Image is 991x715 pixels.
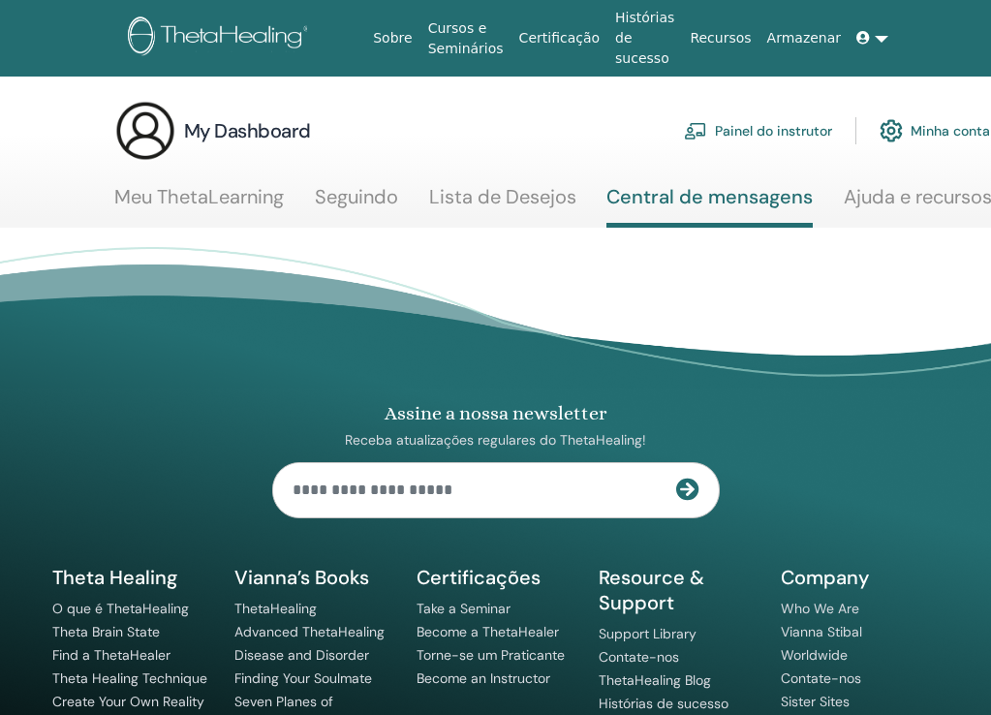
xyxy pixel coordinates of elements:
[606,185,813,228] a: Central de mensagens
[184,117,311,144] h3: My Dashboard
[599,625,697,642] a: Support Library
[234,600,317,617] a: ThetaHealing
[417,669,550,687] a: Become an Instructor
[114,185,284,223] a: Meu ThetaLearning
[417,565,575,590] h5: Certificações
[781,693,850,710] a: Sister Sites
[234,646,369,664] a: Disease and Disorder
[420,11,511,67] a: Cursos e Seminários
[599,671,711,689] a: ThetaHealing Blog
[128,16,315,60] img: logo.png
[511,20,607,56] a: Certificação
[234,565,393,590] h5: Vianna’s Books
[234,623,385,640] a: Advanced ThetaHealing
[52,669,207,687] a: Theta Healing Technique
[599,695,728,712] a: Histórias de sucesso
[52,600,189,617] a: O que é ThetaHealing
[781,600,859,617] a: Who We Are
[315,185,398,223] a: Seguindo
[880,109,990,152] a: Minha conta
[417,623,559,640] a: Become a ThetaHealer
[880,114,903,147] img: cog.svg
[52,646,170,664] a: Find a ThetaHealer
[781,669,861,687] a: Contate-nos
[272,431,720,449] p: Receba atualizações regulares do ThetaHealing!
[682,20,759,56] a: Recursos
[429,185,576,223] a: Lista de Desejos
[52,623,160,640] a: Theta Brain State
[417,600,511,617] a: Take a Seminar
[599,648,679,666] a: Contate-nos
[52,565,211,590] h5: Theta Healing
[272,402,720,424] h4: Assine a nossa newsletter
[417,646,565,664] a: Torne-se um Praticante
[114,100,176,162] img: generic-user-icon.jpg
[781,623,862,640] a: Vianna Stibal
[234,669,372,687] a: Finding Your Soulmate
[599,565,758,615] h5: Resource & Support
[759,20,849,56] a: Armazenar
[684,109,832,152] a: Painel do instrutor
[684,122,707,140] img: chalkboard-teacher.svg
[781,646,848,664] a: Worldwide
[365,20,419,56] a: Sobre
[781,565,940,590] h5: Company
